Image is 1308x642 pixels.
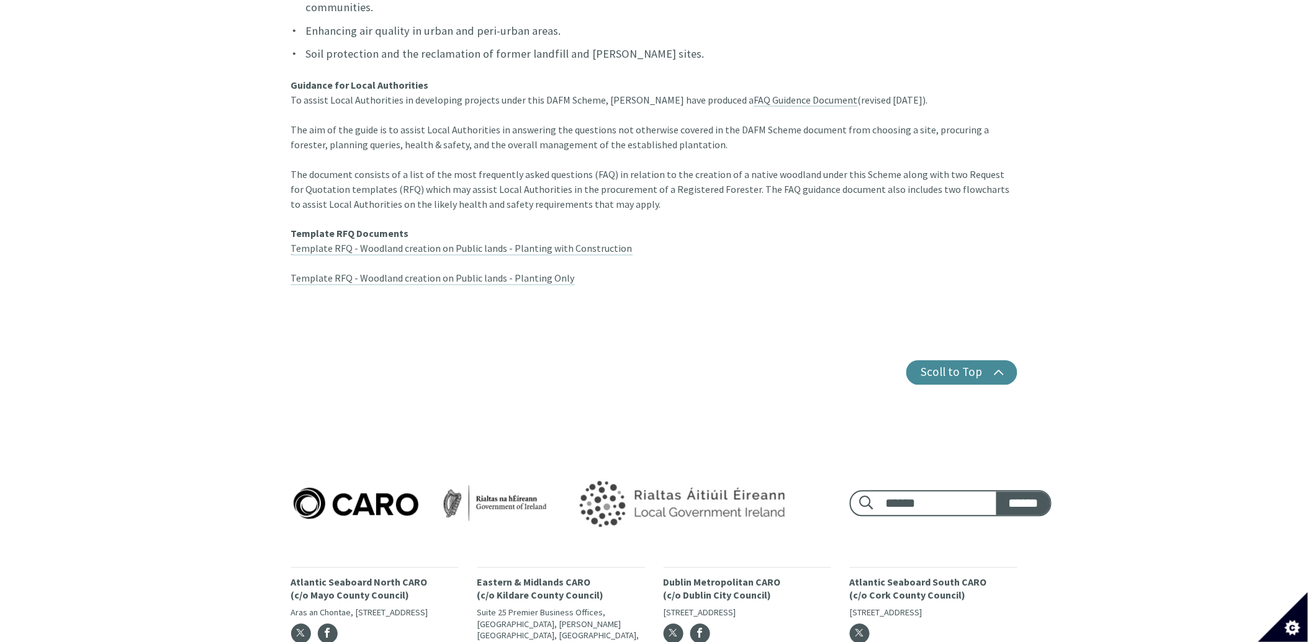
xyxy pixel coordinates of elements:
[906,360,1017,385] button: Scoll to Top
[664,607,831,619] p: [STREET_ADDRESS]
[291,486,549,522] img: Caro logo
[291,243,633,256] a: Template RFQ - Woodland creation on Public lands - Planting with Construction
[551,465,810,543] img: Government of Ireland logo
[291,228,409,240] strong: Template RFQ Documents
[1258,592,1308,642] button: Set cookie preferences
[477,576,645,602] p: Eastern & Midlands CARO (c/o Kildare County Council)
[850,576,1017,602] p: Atlantic Seaboard South CARO (c/o Cork County Council)
[291,79,429,91] strong: Guidance for Local Authorities
[291,607,459,619] p: Aras an Chontae, [STREET_ADDRESS]
[291,576,459,602] p: Atlantic Seaboard North CARO (c/o Mayo County Council)
[291,272,575,285] a: Template RFQ - Woodland creation on Public lands - Planting Only
[850,607,1017,619] p: [STREET_ADDRESS]
[291,22,1017,40] li: Enhancing air quality in urban and peri-urban areas.
[664,576,831,602] p: Dublin Metropolitan CARO (c/o Dublin City Council)
[754,94,858,107] a: FAQ Guidence Document
[291,45,1017,63] li: Soil protection and the reclamation of former landfill and [PERSON_NAME] sites.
